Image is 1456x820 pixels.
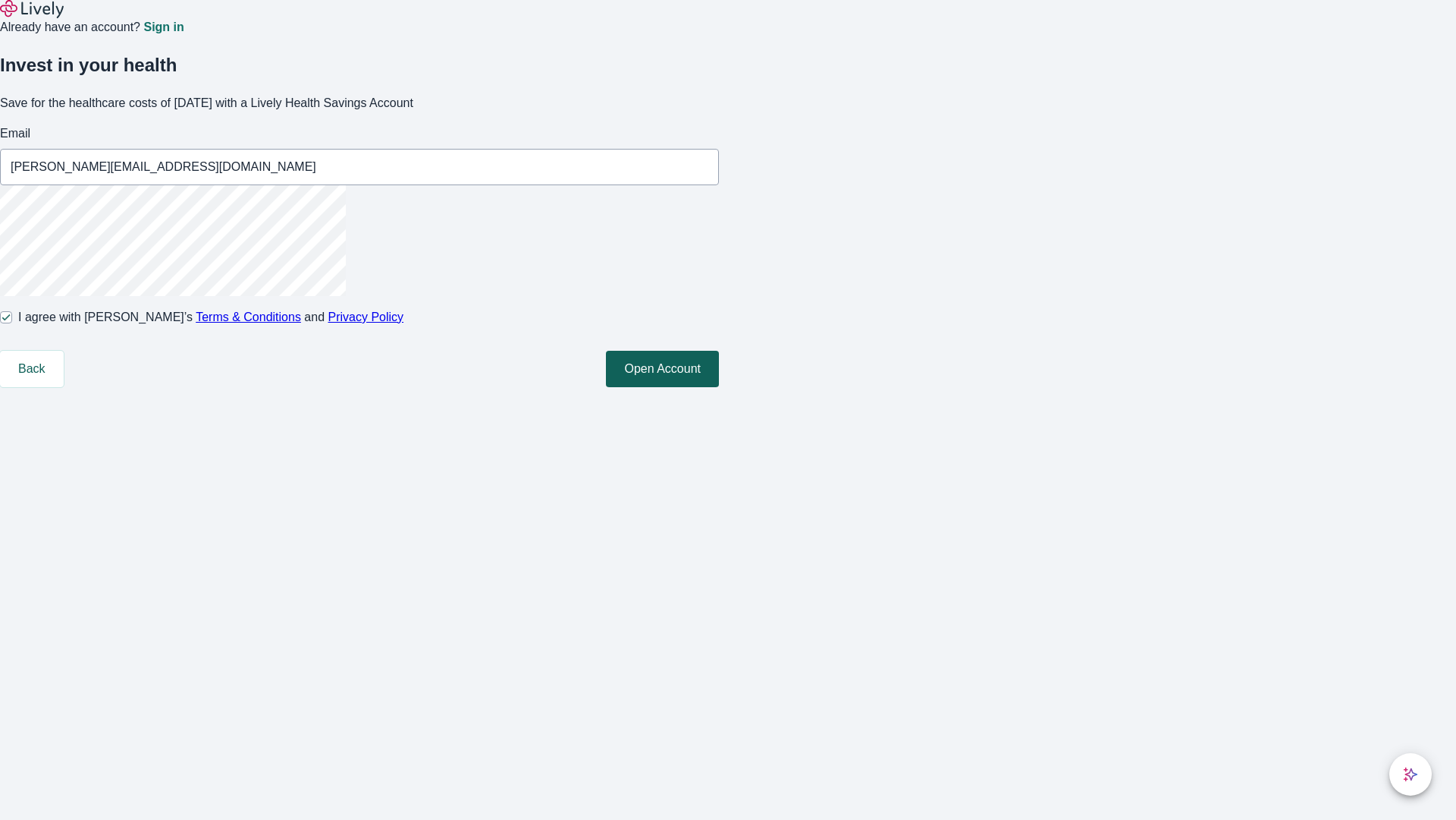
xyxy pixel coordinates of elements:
[328,311,404,323] a: Privacy Policy
[143,21,184,33] a: Sign in
[1389,753,1432,796] button: chat
[1403,767,1418,782] svg: Lively AI Assistant
[606,351,719,387] button: Open Account
[196,311,301,323] a: Terms & Conditions
[18,308,403,326] span: I agree with [PERSON_NAME]’s and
